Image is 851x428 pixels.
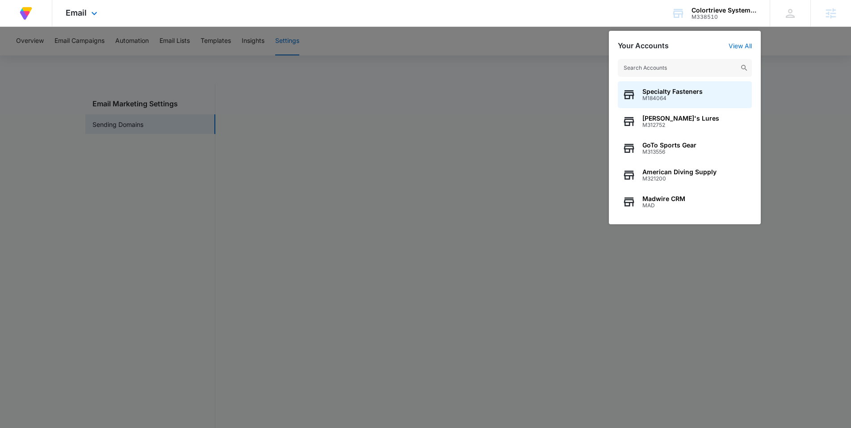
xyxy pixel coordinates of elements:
span: Specialty Fasteners [642,88,703,95]
span: M321200 [642,176,717,182]
span: [PERSON_NAME]'s Lures [642,115,719,122]
button: American Diving SupplyM321200 [618,162,752,189]
div: account id [692,14,757,20]
span: M313556 [642,149,696,155]
button: [PERSON_NAME]'s LuresM312752 [618,108,752,135]
img: Volusion [18,5,34,21]
input: Search Accounts [618,59,752,77]
button: GoTo Sports GearM313556 [618,135,752,162]
span: American Diving Supply [642,168,717,176]
button: Madwire CRMMAD [618,189,752,215]
div: account name [692,7,757,14]
a: View All [729,42,752,50]
span: GoTo Sports Gear [642,142,696,149]
span: M184064 [642,95,703,101]
span: Madwire CRM [642,195,685,202]
span: Email [66,8,87,17]
span: M312752 [642,122,719,128]
span: MAD [642,202,685,209]
button: Specialty FastenersM184064 [618,81,752,108]
h2: Your Accounts [618,42,669,50]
